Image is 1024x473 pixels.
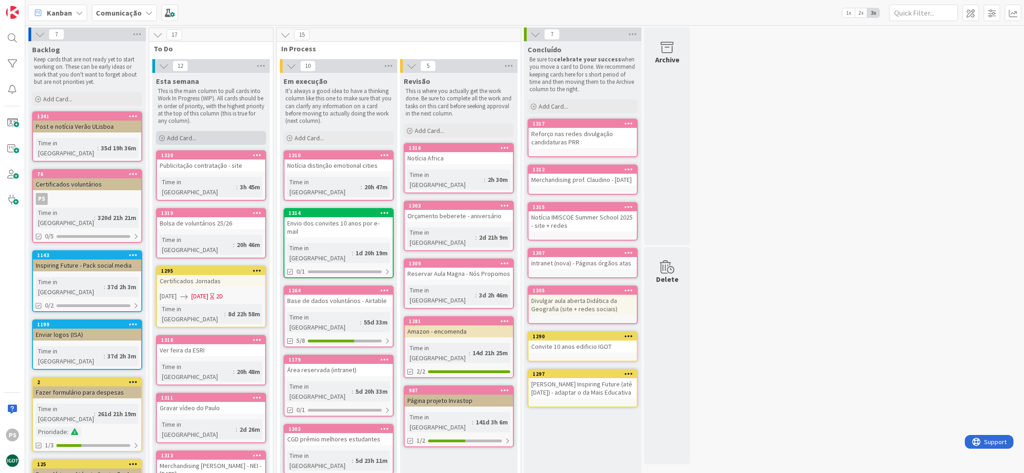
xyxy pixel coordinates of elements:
[233,240,234,250] span: :
[529,378,637,398] div: [PERSON_NAME] Inspiring Future (até [DATE]) - adaptar o da Mais Educativa
[160,419,236,440] div: Time in [GEOGRAPHIC_DATA]
[157,217,265,229] div: Bolsa de voluntários 25/26
[161,395,265,401] div: 1311
[67,427,68,437] span: :
[105,351,139,361] div: 37d 2h 3m
[161,210,265,216] div: 1319
[554,55,621,63] strong: celebrate your success
[544,29,560,40] span: 7
[33,386,141,398] div: Fazer formulário para despesas
[473,417,510,427] div: 141d 3h 6m
[405,386,513,407] div: 987Página projeto Invastop
[528,331,638,362] a: 1290Convite 10 anos edificio IGOT
[529,56,636,93] p: Be sure to when you move a card to Done. We recommend keeping cards here for s short period of ti...
[32,319,142,370] a: 1199Enviar logos (ISA)Time in [GEOGRAPHIC_DATA]:37d 2h 3m
[284,209,393,237] div: 1314Envio dos convites 10 anos por e-mail
[236,182,238,192] span: :
[33,178,141,190] div: Certificados voluntários
[167,29,182,40] span: 17
[284,356,393,364] div: 1179
[405,144,513,164] div: 1316Notícia Africa
[362,182,390,192] div: 20h 47m
[95,213,139,223] div: 320d 21h 21m
[156,77,199,86] span: Esta semana
[528,45,562,54] span: Concluído
[533,204,637,210] div: 1315
[405,268,513,280] div: Reservar Aula Magna - Nós Propomos
[284,217,393,237] div: Envio dos convites 10 anos por e-mail
[287,312,360,332] div: Time in [GEOGRAPHIC_DATA]
[405,395,513,407] div: Página projeto Invastop
[867,8,879,17] span: 3x
[528,165,638,195] a: 1312Merchandising prof. Claudino - [DATE]
[34,56,140,86] p: Keep cards that are not ready yet to start working on. These can be early ideas or work that you ...
[529,165,637,186] div: 1312Merchandising prof. Claudino - [DATE]
[33,251,141,259] div: 1143
[157,267,265,275] div: 1295
[528,248,638,278] a: 1307Intranet (nova) - Páginas órgãos atas
[300,60,316,71] span: 10
[284,425,393,433] div: 1302
[529,295,637,315] div: Divulgar aula aberta Didática da Geografia (site + redes sociais)
[529,249,637,257] div: 1307
[36,277,104,297] div: Time in [GEOGRAPHIC_DATA]
[529,211,637,231] div: Notícia IMISCOE Summer School 2025 - site + redes
[528,286,638,324] a: 1305Divulgar aula aberta Didática da Geografia (site + redes sociais)
[405,317,513,337] div: 1281Amazon - encomenda
[362,317,390,327] div: 55d 33m
[533,250,637,256] div: 1307
[157,344,265,356] div: Ver feira da ESRI
[529,370,637,398] div: 1297[PERSON_NAME] Inspiring Future (até [DATE]) - adaptar o da Mais Educativa
[36,346,104,366] div: Time in [GEOGRAPHIC_DATA]
[167,134,196,142] span: Add Card...
[36,427,67,437] div: Prioridade
[469,348,470,358] span: :
[296,405,305,415] span: 0/1
[528,119,638,157] a: 1317Reforço nas redes divulgação candidaturas PRR
[49,29,64,40] span: 7
[156,335,266,385] a: 1318Ver feira da ESRITime in [GEOGRAPHIC_DATA]:20h 48m
[156,208,266,258] a: 1319Bolsa de voluntários 25/26Time in [GEOGRAPHIC_DATA]:20h 46m
[32,45,60,54] span: Backlog
[104,282,105,292] span: :
[33,170,141,190] div: 76Certificados voluntários
[855,8,867,17] span: 2x
[287,451,352,471] div: Time in [GEOGRAPHIC_DATA]
[156,393,266,443] a: 1311Gravar vídeo do PauloTime in [GEOGRAPHIC_DATA]:2d 26m
[294,29,310,40] span: 15
[484,175,485,185] span: :
[472,417,473,427] span: :
[404,316,514,378] a: 1281Amazon - encomendaTime in [GEOGRAPHIC_DATA]:14d 21h 25m2/2
[45,301,54,310] span: 0/2
[161,152,265,159] div: 1320
[475,232,477,242] span: :
[37,379,141,385] div: 2
[191,291,208,301] span: [DATE]
[284,77,328,86] span: Em execução
[417,436,425,445] span: 1/2
[405,152,513,164] div: Notícia Africa
[6,454,19,467] img: avatar
[284,355,394,417] a: 1179Área reservada (intranet)Time in [GEOGRAPHIC_DATA]:5d 20h 33m0/1
[404,143,514,193] a: 1316Notícia AfricaTime in [GEOGRAPHIC_DATA]:2h 30m
[284,159,393,171] div: Notícia distinção emotional cities
[409,260,513,267] div: 1309
[160,177,236,197] div: Time in [GEOGRAPHIC_DATA]
[285,88,392,125] p: It's always a good idea to have a thinking column like this one to make sure that you can clarify...
[33,378,141,386] div: 2
[284,208,394,278] a: 1314Envio dos convites 10 anos por e-mailTime in [GEOGRAPHIC_DATA]:1d 20h 19m0/1
[529,203,637,231] div: 1315Notícia IMISCOE Summer School 2025 - site + redes
[407,285,475,305] div: Time in [GEOGRAPHIC_DATA]
[405,144,513,152] div: 1316
[32,377,142,452] a: 2Fazer formulário para despesasTime in [GEOGRAPHIC_DATA]:261d 21h 19mPrioridade:1/3
[296,336,305,346] span: 5/8
[33,329,141,341] div: Enviar logos (ISA)
[160,362,233,382] div: Time in [GEOGRAPHIC_DATA]
[94,409,95,419] span: :
[407,412,472,432] div: Time in [GEOGRAPHIC_DATA]
[352,456,353,466] span: :
[216,291,223,301] div: 2D
[409,318,513,324] div: 1281
[529,370,637,378] div: 1297
[157,151,265,171] div: 1320Publicitação contratação - site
